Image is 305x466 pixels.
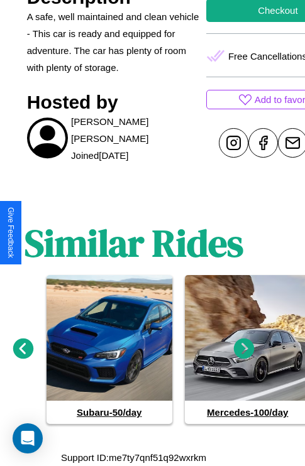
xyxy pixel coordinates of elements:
p: A safe, well maintained and clean vehicle - This car is ready and equipped for adventure. The car... [27,8,200,76]
h1: Similar Rides [25,217,243,269]
a: Subaru-50/day [47,275,172,424]
h4: Subaru - 50 /day [47,401,172,424]
div: Give Feedback [6,207,15,258]
p: Joined [DATE] [71,147,128,164]
p: [PERSON_NAME] [PERSON_NAME] [71,113,200,147]
h3: Hosted by [27,92,200,113]
p: Support ID: me7ty7qnf51q92wxrkm [61,449,206,466]
div: Open Intercom Messenger [13,423,43,453]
